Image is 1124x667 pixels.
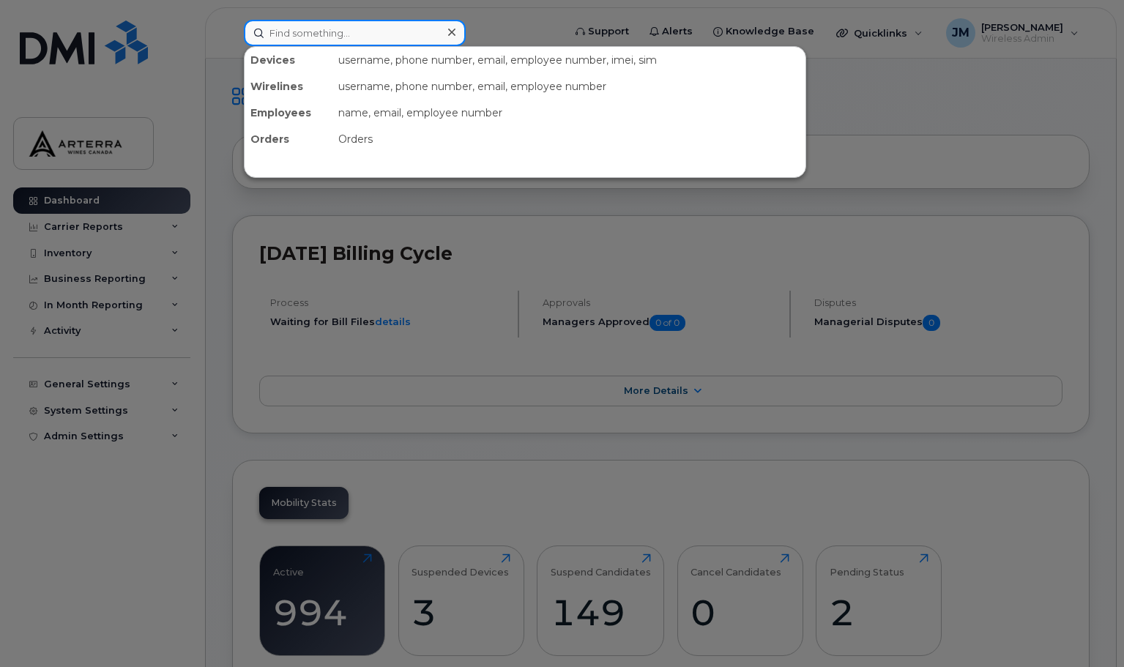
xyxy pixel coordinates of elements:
[245,47,332,73] div: Devices
[245,126,332,152] div: Orders
[332,100,805,126] div: name, email, employee number
[332,73,805,100] div: username, phone number, email, employee number
[332,126,805,152] div: Orders
[332,47,805,73] div: username, phone number, email, employee number, imei, sim
[245,100,332,126] div: Employees
[245,73,332,100] div: Wirelines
